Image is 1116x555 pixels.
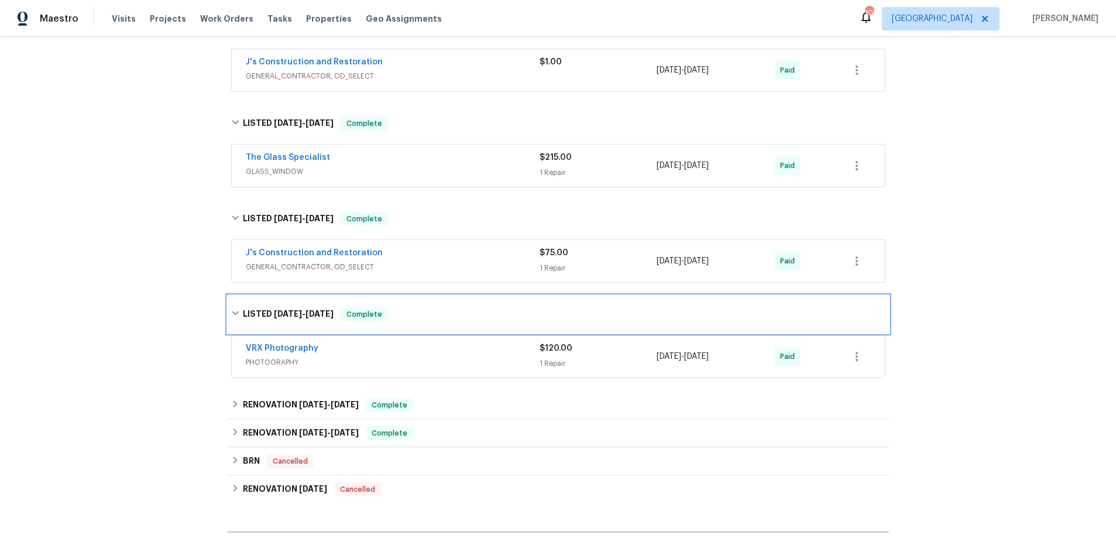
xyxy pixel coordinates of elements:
h6: LISTED [243,307,334,321]
span: [DATE] [684,66,709,74]
span: Properties [306,13,352,25]
span: Paid [780,64,799,76]
span: Visits [112,13,136,25]
span: Cancelled [335,484,380,495]
span: Projects [150,13,186,25]
a: VRX Photography [246,344,318,352]
span: Tasks [267,15,292,23]
span: - [274,119,334,127]
div: BRN Cancelled [228,447,889,475]
span: [DATE] [684,257,709,265]
span: [DATE] [684,352,709,361]
span: [DATE] [331,400,359,409]
span: $75.00 [540,249,568,257]
div: RENOVATION [DATE]Cancelled [228,475,889,503]
span: [DATE] [274,214,302,222]
span: - [657,255,709,267]
div: RENOVATION [DATE]-[DATE]Complete [228,419,889,447]
span: - [299,400,359,409]
span: [DATE] [657,66,681,74]
div: 108 [865,7,873,19]
span: Complete [342,309,387,320]
span: GLASS_WINDOW [246,166,540,177]
span: Paid [780,160,799,172]
span: $215.00 [540,153,572,162]
span: [DATE] [684,162,709,170]
span: Cancelled [268,455,313,467]
span: $120.00 [540,344,572,352]
h6: RENOVATION [243,426,359,440]
span: [GEOGRAPHIC_DATA] [892,13,973,25]
span: - [657,160,709,172]
h6: RENOVATION [243,398,359,412]
span: Complete [367,399,412,411]
h6: BRN [243,454,260,468]
div: LISTED [DATE]-[DATE]Complete [228,296,889,333]
span: Complete [342,213,387,225]
span: [DATE] [657,257,681,265]
a: J's Construction and Restoration [246,58,383,66]
span: $1.00 [540,58,562,66]
span: [DATE] [305,310,334,318]
span: [PERSON_NAME] [1028,13,1098,25]
span: [DATE] [299,485,327,493]
span: PHOTOGRAPHY [246,357,540,368]
span: [DATE] [299,429,327,437]
span: [DATE] [657,162,681,170]
h6: LISTED [243,117,334,131]
span: [DATE] [274,310,302,318]
span: [DATE] [657,352,681,361]
span: Paid [780,351,799,362]
span: - [274,310,334,318]
span: [DATE] [299,400,327,409]
span: Complete [342,118,387,129]
span: GENERAL_CONTRACTOR, OD_SELECT [246,261,540,273]
div: LISTED [DATE]-[DATE]Complete [228,200,889,238]
h6: RENOVATION [243,482,327,496]
span: Maestro [40,13,78,25]
span: - [299,429,359,437]
div: 1 Repair [540,167,657,179]
span: [DATE] [331,429,359,437]
span: [DATE] [305,214,334,222]
span: - [657,351,709,362]
span: - [274,214,334,222]
div: 1 Repair [540,262,657,274]
span: Paid [780,255,799,267]
span: [DATE] [305,119,334,127]
a: The Glass Specialist [246,153,330,162]
span: Work Orders [200,13,253,25]
div: RENOVATION [DATE]-[DATE]Complete [228,391,889,419]
span: [DATE] [274,119,302,127]
a: J's Construction and Restoration [246,249,383,257]
div: 1 Repair [540,358,657,369]
h6: LISTED [243,212,334,226]
span: Geo Assignments [366,13,442,25]
span: - [657,64,709,76]
span: Complete [367,427,412,439]
span: GENERAL_CONTRACTOR, OD_SELECT [246,70,540,82]
div: LISTED [DATE]-[DATE]Complete [228,105,889,142]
